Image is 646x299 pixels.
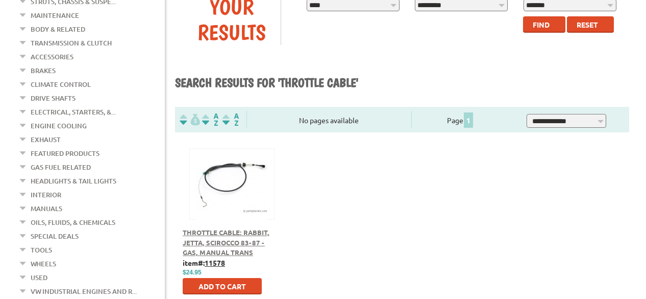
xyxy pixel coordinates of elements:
[31,202,62,215] a: Manuals
[31,188,61,201] a: Interior
[31,147,100,160] a: Featured Products
[175,75,629,91] h1: Search results for 'throttle cable'
[183,258,225,267] b: item#:
[411,111,509,128] div: Page
[31,160,91,174] a: Gas Fuel Related
[31,22,85,36] a: Body & Related
[198,282,246,291] span: Add to Cart
[31,216,115,229] a: Oils, Fluids, & Chemicals
[200,113,220,125] img: Sort by Headline
[31,50,73,63] a: Accessories
[31,78,91,91] a: Climate Control
[31,105,116,119] a: Electrical, Starters, &...
[31,271,47,284] a: Used
[183,269,202,276] span: $24.95
[567,16,614,33] button: Reset
[31,285,137,298] a: VW Industrial Engines and R...
[31,64,56,77] a: Brakes
[31,257,56,270] a: Wheels
[533,20,550,29] span: Find
[183,278,262,294] button: Add to Cart
[31,243,52,257] a: Tools
[220,113,241,125] img: Sort by Sales Rank
[183,228,269,257] a: Throttle Cable: Rabbit, Jetta, Scirocco 83-87 - Gas, Manual Trans
[31,133,61,146] a: Exhaust
[180,113,200,125] img: filterpricelow.svg
[247,115,411,126] div: No pages available
[523,16,565,33] button: Find
[31,174,116,188] a: Headlights & Tail Lights
[31,9,79,22] a: Maintenance
[31,119,87,132] a: Engine Cooling
[31,36,112,50] a: Transmission & Clutch
[464,112,473,128] span: 1
[205,258,225,267] u: 11578
[31,229,79,243] a: Special Deals
[577,20,598,29] span: Reset
[31,91,76,105] a: Drive Shafts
